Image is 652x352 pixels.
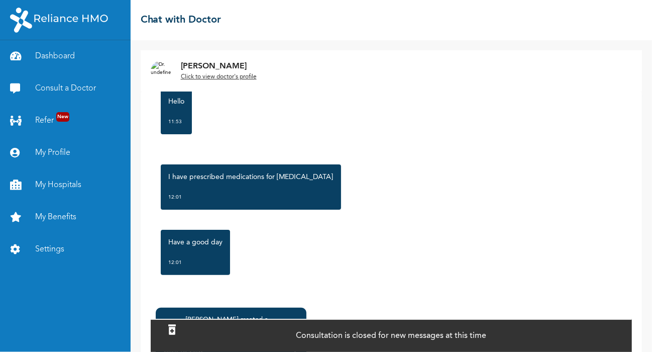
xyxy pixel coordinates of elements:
[168,237,223,247] p: Have a good day
[168,172,334,182] p: I have prescribed medications for [MEDICAL_DATA]
[181,60,257,72] p: [PERSON_NAME]
[181,74,257,80] u: Click to view doctor's profile
[56,112,69,122] span: New
[168,117,184,127] div: 11:53
[296,330,486,342] p: Consultation is closed for new messages at this time
[168,192,334,202] div: 12:01
[141,13,222,28] h2: Chat with Doctor
[151,61,171,81] img: Dr. undefined`
[168,97,184,107] p: Hello
[186,315,299,335] div: [PERSON_NAME] created a prescription .
[168,257,223,268] div: 12:01
[10,8,108,33] img: RelianceHMO's Logo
